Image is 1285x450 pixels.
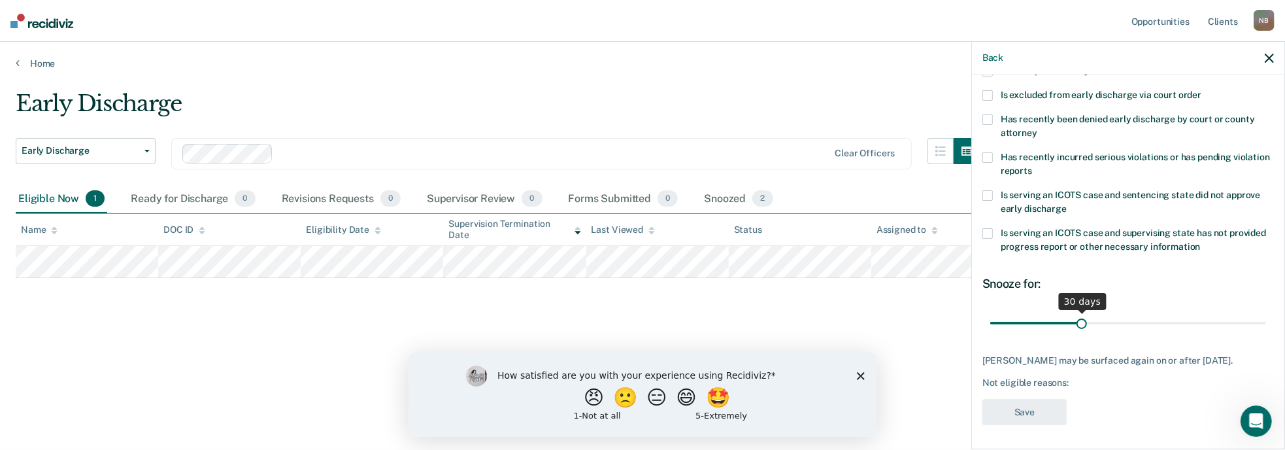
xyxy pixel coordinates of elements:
[409,353,876,437] iframe: Survey by Kim from Recidiviz
[982,52,1003,63] button: Back
[1001,90,1201,100] span: Is excluded from early discharge via court order
[701,185,775,214] div: Snoozed
[982,399,1067,426] button: Save
[1241,406,1272,437] iframe: Intercom live chat
[566,185,681,214] div: Forms Submitted
[424,185,545,214] div: Supervisor Review
[16,185,107,214] div: Eligible Now
[658,190,678,207] span: 0
[1001,190,1260,214] span: Is serving an ICOTS case and sentencing state did not approve early discharge
[128,185,258,214] div: Ready for Discharge
[1001,114,1255,138] span: Has recently been denied early discharge by court or county attorney
[752,190,773,207] span: 2
[21,224,58,235] div: Name
[10,14,73,28] img: Recidiviz
[1059,293,1107,310] div: 30 days
[876,224,938,235] div: Assigned to
[1254,10,1275,31] div: N B
[734,224,762,235] div: Status
[163,224,205,235] div: DOC ID
[982,377,1274,389] div: Not eligible reasons:
[16,90,980,128] div: Early Discharge
[982,355,1274,366] div: [PERSON_NAME] may be surfaced again on or after [DATE].
[1001,228,1266,252] span: Is serving an ICOTS case and supervising state has not provided progress report or other necessar...
[16,58,1269,69] a: Home
[22,145,139,156] span: Early Discharge
[380,190,401,207] span: 0
[1001,152,1270,176] span: Has recently incurred serious violations or has pending violation reports
[592,224,655,235] div: Last Viewed
[86,190,105,207] span: 1
[306,224,381,235] div: Eligibility Date
[982,277,1274,291] div: Snooze for:
[279,185,403,214] div: Revisions Requests
[235,190,255,207] span: 0
[1001,65,1107,76] span: Poses a public safety risk
[835,148,895,159] div: Clear officers
[522,190,542,207] span: 0
[448,218,580,241] div: Supervision Termination Date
